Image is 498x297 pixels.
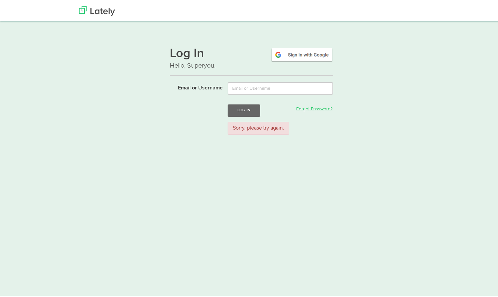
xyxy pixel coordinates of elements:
label: Email or Username [165,81,223,91]
h1: Log In [170,46,333,60]
button: Log In [228,103,260,115]
p: Hello, Superyou. [170,60,333,69]
img: Lately [79,5,115,15]
input: Email or Username [228,81,333,93]
a: Forgot Password? [296,105,332,110]
img: google-signin.png [271,46,333,61]
div: Sorry, please try again. [228,120,289,134]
